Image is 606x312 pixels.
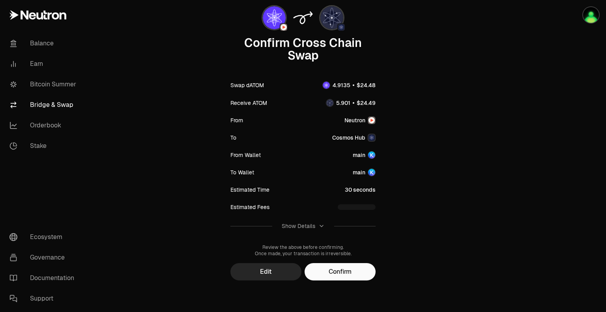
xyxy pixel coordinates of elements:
img: dATOM Logo [263,6,286,29]
button: Show Details [230,216,376,236]
div: To Wallet [230,168,254,176]
div: 30 seconds [345,186,376,194]
a: Orderbook [3,115,85,136]
a: Balance [3,33,85,54]
a: Earn [3,54,85,74]
div: Review the above before confirming. Once made, your transaction is irreversible. [230,244,376,257]
img: main [583,7,599,23]
button: Edit [230,263,301,280]
button: mainAccount Image [353,151,376,159]
img: Account Image [368,151,375,159]
div: Receive ATOM [230,99,267,107]
img: Cosmos Hub Logo [338,24,344,30]
div: Estimated Time [230,186,269,194]
a: Stake [3,136,85,156]
button: Confirm [305,263,376,280]
div: From Wallet [230,151,261,159]
img: ATOM Logo [320,6,343,29]
div: Swap dATOM [230,81,264,89]
div: Show Details [282,222,315,230]
div: main [353,151,365,159]
a: Governance [3,247,85,268]
img: Cosmos Hub Logo [368,135,375,141]
div: To [230,134,236,142]
a: Support [3,288,85,309]
a: Bridge & Swap [3,95,85,115]
img: Account Image [368,169,375,176]
span: Neutron [344,116,365,124]
div: From [230,116,243,124]
span: Cosmos Hub [332,134,365,142]
a: Bitcoin Summer [3,74,85,95]
div: main [353,168,365,176]
img: Neutron Logo [281,24,287,30]
div: Estimated Fees [230,203,269,211]
img: dATOM Logo [323,82,330,89]
img: Neutron Logo [368,117,375,123]
a: Ecosystem [3,227,85,247]
img: ATOM Logo [326,99,333,106]
div: Confirm Cross Chain Swap [230,37,376,62]
button: mainAccount Image [353,168,376,176]
a: Documentation [3,268,85,288]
